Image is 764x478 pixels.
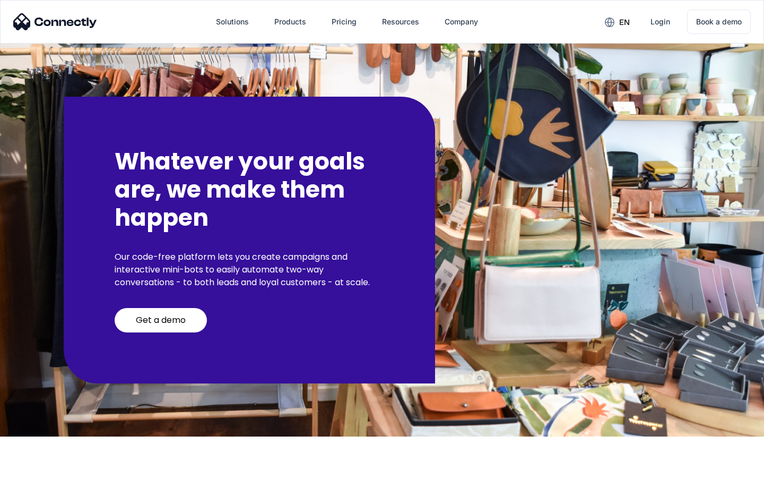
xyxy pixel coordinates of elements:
[445,14,478,29] div: Company
[382,14,419,29] div: Resources
[274,14,306,29] div: Products
[650,14,670,29] div: Login
[115,308,207,332] a: Get a demo
[115,251,384,289] p: Our code-free platform lets you create campaigns and interactive mini-bots to easily automate two...
[323,9,365,35] a: Pricing
[332,14,357,29] div: Pricing
[136,315,186,326] div: Get a demo
[21,459,64,474] ul: Language list
[11,459,64,474] aside: Language selected: English
[642,9,679,35] a: Login
[13,13,97,30] img: Connectly Logo
[687,10,751,34] a: Book a demo
[619,15,630,30] div: en
[115,148,384,232] h2: Whatever your goals are, we make them happen
[216,14,249,29] div: Solutions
